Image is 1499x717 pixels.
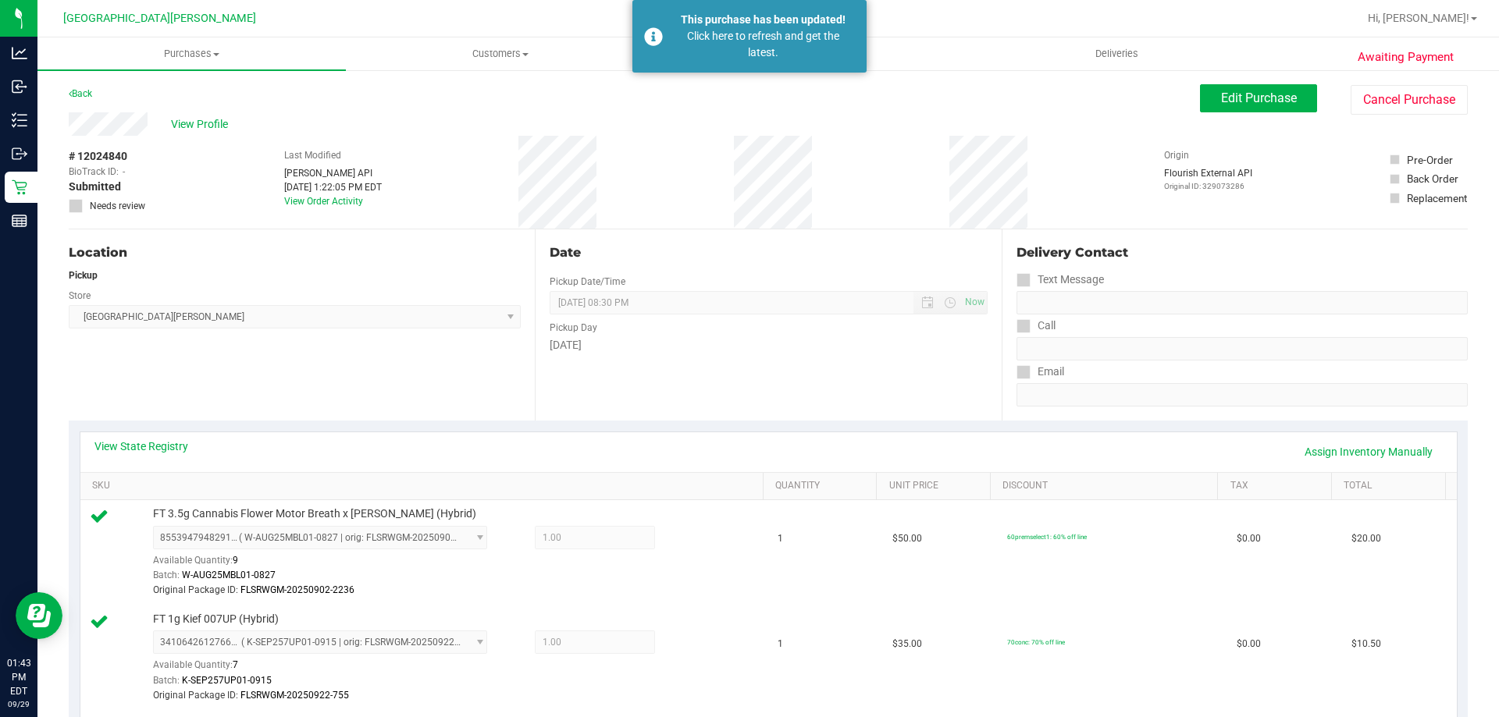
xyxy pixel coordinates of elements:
[7,698,30,710] p: 09/29
[153,654,504,684] div: Available Quantity:
[284,166,382,180] div: [PERSON_NAME] API
[963,37,1271,70] a: Deliveries
[37,47,346,61] span: Purchases
[1017,314,1056,337] label: Call
[1074,47,1159,61] span: Deliveries
[63,12,256,25] span: [GEOGRAPHIC_DATA][PERSON_NAME]
[1351,637,1381,651] span: $10.50
[1200,84,1317,112] button: Edit Purchase
[69,289,91,303] label: Store
[240,690,349,701] span: FLSRWGM-20250922-755
[892,531,922,546] span: $50.00
[153,612,279,626] span: FT 1g Kief 007UP (Hybrid)
[1164,166,1252,192] div: Flourish External API
[1237,637,1261,651] span: $0.00
[69,88,92,99] a: Back
[153,549,504,580] div: Available Quantity:
[69,148,127,165] span: # 12024840
[182,675,272,686] span: K-SEP257UP01-0915
[12,179,27,195] inline-svg: Retail
[69,243,521,262] div: Location
[889,480,984,492] a: Unit Price
[550,321,597,335] label: Pickup Day
[153,675,180,686] span: Batch:
[550,337,987,353] div: [DATE]
[94,438,188,454] a: View State Registry
[171,116,233,133] span: View Profile
[37,37,346,70] a: Purchases
[92,480,757,492] a: SKU
[1017,268,1104,291] label: Text Message
[12,112,27,128] inline-svg: Inventory
[12,45,27,61] inline-svg: Analytics
[12,79,27,94] inline-svg: Inbound
[1407,171,1458,186] div: Back Order
[90,199,145,213] span: Needs review
[346,37,654,70] a: Customers
[1407,152,1453,168] div: Pre-Order
[671,12,855,28] div: This purchase has been updated!
[153,690,238,701] span: Original Package ID:
[1017,360,1064,383] label: Email
[69,165,119,179] span: BioTrack ID:
[550,243,987,262] div: Date
[69,179,121,195] span: Submitted
[1230,480,1326,492] a: Tax
[182,570,276,580] span: W-AUG25MBL01-0827
[1017,337,1468,360] input: Format: (999) 999-9999
[1294,438,1443,465] a: Assign Inventory Manually
[69,270,98,281] strong: Pickup
[347,47,653,61] span: Customers
[1358,48,1454,66] span: Awaiting Payment
[284,148,341,162] label: Last Modified
[1368,12,1469,24] span: Hi, [PERSON_NAME]!
[153,506,476,521] span: FT 3.5g Cannabis Flower Motor Breath x [PERSON_NAME] (Hybrid)
[7,656,30,698] p: 01:43 PM EDT
[671,28,855,61] div: Click here to refresh and get the latest.
[233,555,238,566] span: 9
[284,180,382,194] div: [DATE] 1:22:05 PM EDT
[1017,243,1468,262] div: Delivery Contact
[775,480,871,492] a: Quantity
[153,584,238,595] span: Original Package ID:
[240,584,354,595] span: FLSRWGM-20250902-2236
[1017,291,1468,314] input: Format: (999) 999-9999
[233,659,238,670] span: 7
[1007,638,1065,646] span: 70conc: 70% off line
[1007,533,1087,541] span: 60premselect1: 60% off line
[1221,91,1297,105] span: Edit Purchase
[12,146,27,162] inline-svg: Outbound
[892,637,922,651] span: $35.00
[284,196,363,207] a: View Order Activity
[1002,480,1212,492] a: Discount
[123,165,125,179] span: -
[12,213,27,229] inline-svg: Reports
[1407,190,1467,206] div: Replacement
[778,637,783,651] span: 1
[778,531,783,546] span: 1
[550,275,625,289] label: Pickup Date/Time
[1237,531,1261,546] span: $0.00
[16,592,62,639] iframe: Resource center
[1164,148,1189,162] label: Origin
[1351,531,1381,546] span: $20.00
[153,570,180,580] span: Batch:
[1164,180,1252,192] p: Original ID: 329073286
[1344,480,1439,492] a: Total
[1351,85,1468,115] button: Cancel Purchase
